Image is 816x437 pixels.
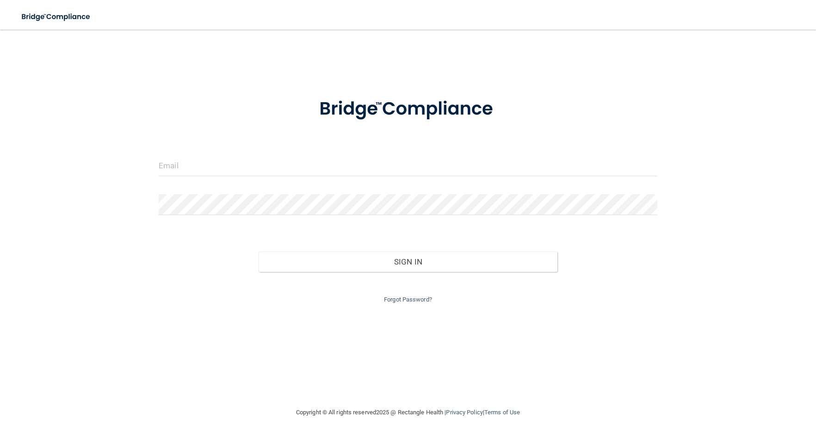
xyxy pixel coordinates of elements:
[384,296,432,303] a: Forgot Password?
[300,85,516,133] img: bridge_compliance_login_screen.278c3ca4.svg
[446,409,482,416] a: Privacy Policy
[159,155,657,176] input: Email
[239,398,577,427] div: Copyright © All rights reserved 2025 @ Rectangle Health | |
[259,252,558,272] button: Sign In
[14,7,99,26] img: bridge_compliance_login_screen.278c3ca4.svg
[484,409,520,416] a: Terms of Use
